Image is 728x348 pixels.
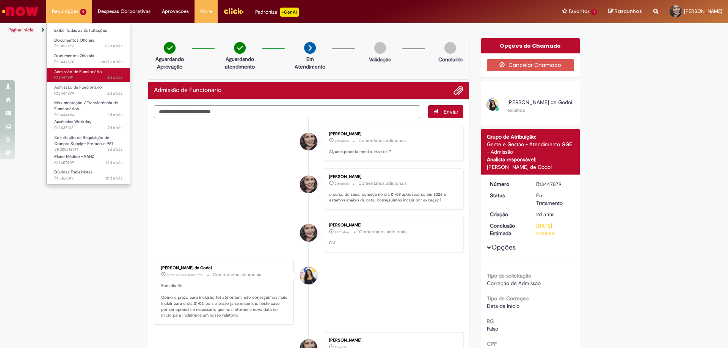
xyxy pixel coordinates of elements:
div: [PERSON_NAME] [329,175,455,179]
span: R13407409 [54,160,122,166]
span: um dia atrás [99,59,122,65]
div: Renata Luciane De Souza Faria Conrado [300,176,317,193]
div: Padroniza [255,8,299,17]
dt: Status [484,192,531,199]
span: R13444494 [54,112,122,118]
span: 2d atrás [536,211,554,218]
h2: Admissão de Funcionário Histórico de tíquete [154,87,221,94]
a: Aberto R13447891 : Admissão de Funcionário [47,68,130,82]
span: Enviar [444,108,458,115]
span: Aprovações [162,8,189,15]
span: Requisições [52,8,78,15]
div: 26/08/2025 11:37:28 [536,211,571,218]
div: [DATE] 17:24:54 [536,222,571,237]
span: R13447879 [54,91,122,97]
time: 28/08/2025 09:35:50 [335,230,350,234]
span: Despesas Corporativas [98,8,151,15]
span: cerca de uma hora atrás [167,273,203,277]
p: Aguardando Aprovação [151,55,188,70]
span: SR000518714 [54,147,122,153]
img: click_logo_yellow_360x200.png [223,5,244,17]
div: undefined Online [300,267,317,284]
time: 21/08/2025 16:15:26 [108,125,122,131]
time: 25/08/2025 14:16:27 [107,112,122,118]
time: 26/08/2025 16:46:41 [99,59,122,65]
a: Página inicial [8,27,35,33]
img: img-circle-grey.png [374,42,386,54]
span: 2d atrás [107,91,122,96]
a: Aberto R13447879 : Admissão de Funcionário [47,83,130,97]
a: Exibir Todas as Solicitações [47,27,130,35]
span: Ausências Workday [54,119,91,125]
ul: Requisições [46,23,130,185]
span: 21m atrás [335,181,349,186]
span: 21d atrás [106,175,122,181]
a: Aberto R13449670 : Documentos Oficiais [47,52,130,66]
p: Concluído [438,56,463,63]
span: Favoritos [569,8,590,15]
div: Opções do Chamado [481,38,580,53]
time: 07/08/2025 11:44:31 [106,175,122,181]
span: Plano Médico - FAHZ [54,154,94,159]
b: RG [487,318,494,325]
a: Aberto R13437318 : Ausências Workday [47,118,130,132]
span: [PERSON_NAME] [684,8,722,14]
a: Rascunhos [608,8,642,15]
img: img-circle-grey.png [444,42,456,54]
img: arrow-next.png [304,42,316,54]
dt: Número [484,180,531,188]
span: Admissão de Funcionário [54,84,102,90]
p: Olá [329,240,455,246]
div: R13447879 [536,180,571,188]
span: 22h atrás [105,43,122,49]
span: Falso [487,325,498,332]
img: check-circle-green.png [164,42,176,54]
b: Tipo de solicitação [487,272,531,279]
span: Rascunhos [615,8,642,15]
div: [PERSON_NAME] de Godoi [161,266,287,270]
div: Renata Luciane De Souza Faria Conrado [300,224,317,242]
small: Comentários adicionais [358,180,407,187]
dt: Conclusão Estimada [484,222,531,237]
span: Documentos Oficiais [54,37,94,43]
span: 21m atrás [335,139,349,143]
div: Gente e Gestão - Atendimento GGE - Admissão [487,140,574,156]
time: 20/08/2025 18:23:31 [107,147,122,152]
a: Aberto R13407409 : Plano Médico - FAHZ [47,153,130,167]
dt: Criação [484,211,531,218]
div: [PERSON_NAME] [329,338,455,343]
span: More [200,8,212,15]
img: ServiceNow [1,4,40,19]
ul: Trilhas de página [6,23,480,37]
time: 26/08/2025 11:37:28 [536,211,554,218]
div: [PERSON_NAME] [329,132,455,136]
a: Aberto SR000518714 : Solicitação de Requisição de Compra Supply - Fretado e PAT [47,134,130,150]
div: Renata Luciane De Souza Faria Conrado [300,133,317,150]
p: Bom dia Re, Como o prazo para inclusão foi até ontem, não conseguimos mais incluir para o dia 01/... [161,283,287,318]
span: 3d atrás [107,112,122,118]
span: Solicitação de Requisição de Compra Supply - Fretado e PAT [54,135,113,147]
span: Correção de Admissão [487,280,541,287]
span: Data de Início [487,303,519,309]
a: Aberto R13369019 : Dúvidas Trabalhistas [47,168,130,182]
button: Cancelar Chamado [487,59,574,71]
div: Grupo de Atribuição: [487,133,574,140]
div: Analista responsável: [487,156,574,163]
div: Em Tratamento [536,192,571,207]
span: 8d atrás [107,147,122,152]
time: 28/08/2025 09:36:33 [335,181,349,186]
span: 2d atrás [107,75,122,80]
span: R13369019 [54,175,122,181]
p: Em Atendimento [292,55,328,70]
textarea: Digite sua mensagem aqui... [154,105,420,118]
p: +GenAi [280,8,299,17]
time: 26/08/2025 11:39:19 [107,75,122,80]
span: Admissão de Funcionário [54,69,102,75]
span: R13437318 [54,125,122,131]
b: Tipo de Correção [487,295,529,302]
span: R13449670 [54,59,122,65]
small: Comentários adicionais [359,229,408,235]
img: check-circle-green.png [234,42,246,54]
span: 22m atrás [335,230,350,234]
a: Aberto R13444494 : Movimentação / Transferência de Funcionários [47,99,130,115]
